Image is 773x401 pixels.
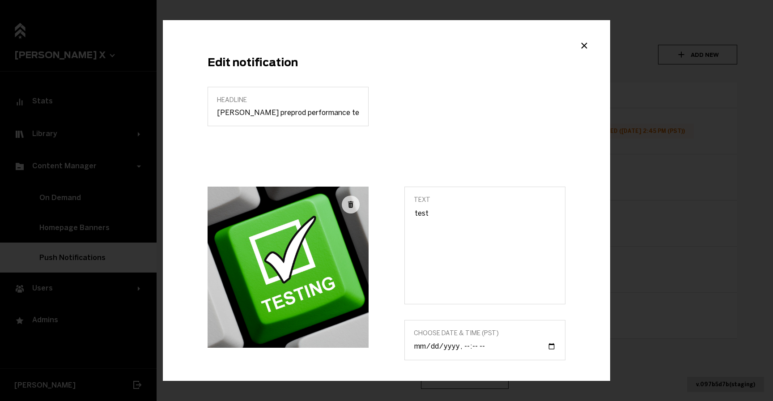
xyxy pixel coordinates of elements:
[163,20,610,381] div: Example Modal
[414,196,556,204] span: Text
[208,56,565,69] h2: Edit notification
[217,108,359,117] input: Headline
[414,341,556,351] input: Choose Date & Time (PST)
[208,187,369,348] img: d2eaefed-6eaa-43ba-8e6c-85fde7d2fa7c.jpg
[414,329,556,337] span: Choose Date & Time (PST)
[217,96,359,104] span: Headline
[576,38,592,51] button: Close modal
[414,208,556,295] textarea: Text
